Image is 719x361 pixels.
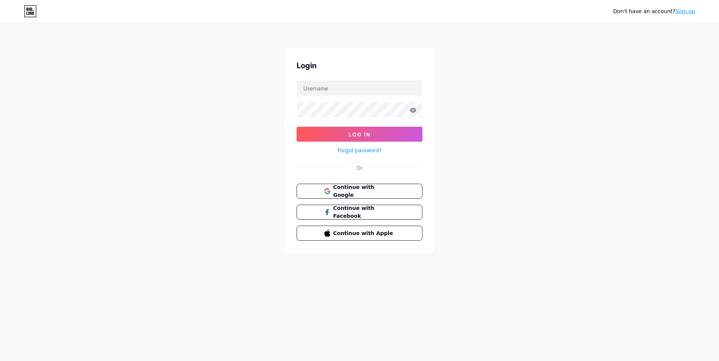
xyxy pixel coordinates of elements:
[613,7,695,15] div: Don't have an account?
[675,8,695,14] a: Sign up
[349,131,371,138] span: Log In
[338,146,382,154] a: Forgot password?
[333,204,395,220] span: Continue with Facebook
[297,184,422,199] button: Continue with Google
[297,127,422,142] button: Log In
[297,60,422,71] div: Login
[297,205,422,220] button: Continue with Facebook
[297,81,422,96] input: Username
[297,226,422,241] button: Continue with Apple
[333,183,395,199] span: Continue with Google
[357,164,362,172] div: Or
[333,229,395,237] span: Continue with Apple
